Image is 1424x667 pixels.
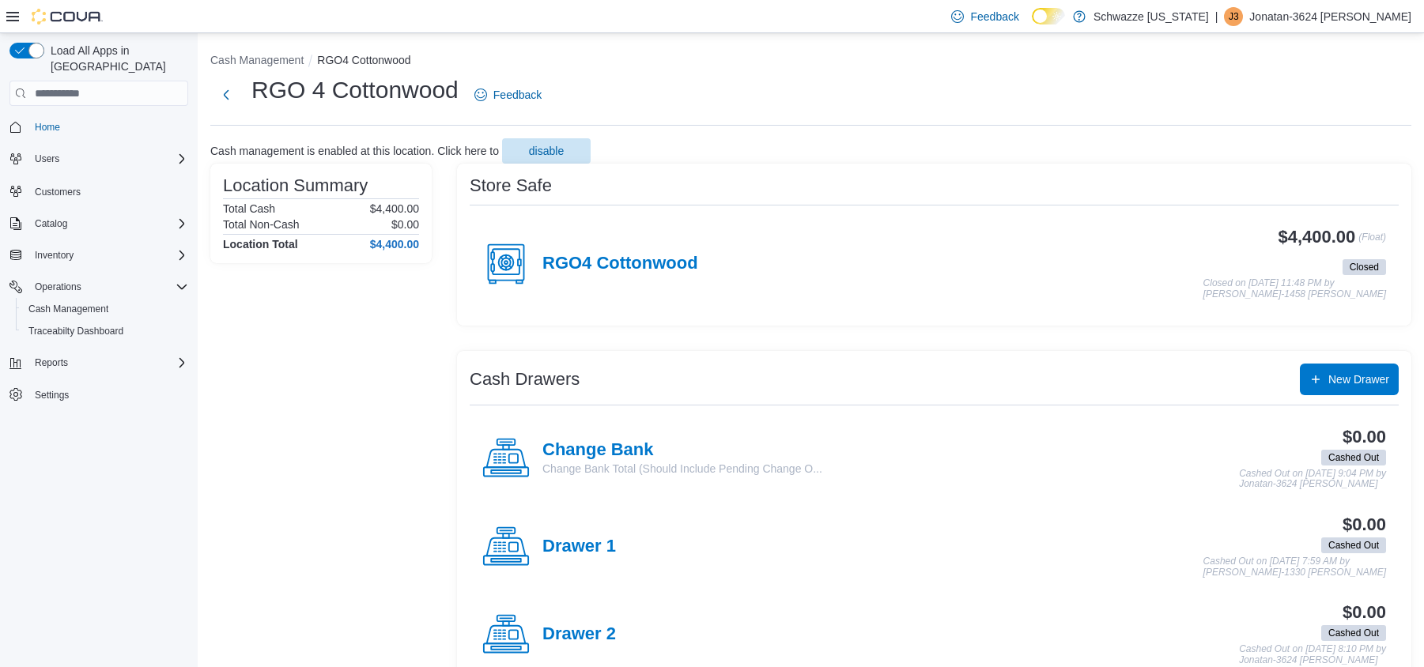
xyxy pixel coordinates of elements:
[210,79,242,111] button: Next
[22,322,188,341] span: Traceabilty Dashboard
[28,117,188,137] span: Home
[3,352,195,374] button: Reports
[317,54,410,66] button: RGO4 Cottonwood
[28,385,188,405] span: Settings
[35,356,68,369] span: Reports
[251,74,459,106] h1: RGO 4 Cottonwood
[16,298,195,320] button: Cash Management
[28,353,188,372] span: Reports
[223,202,275,215] h6: Total Cash
[35,217,67,230] span: Catalog
[44,43,188,74] span: Load All Apps in [GEOGRAPHIC_DATA]
[1328,626,1379,640] span: Cashed Out
[1239,644,1386,665] p: Cashed Out on [DATE] 8:10 PM by Jonatan-3624 [PERSON_NAME]
[28,214,188,233] span: Catalog
[223,218,300,231] h6: Total Non-Cash
[223,176,368,195] h3: Location Summary
[1203,556,1386,578] p: Cashed Out on [DATE] 7:59 AM by [PERSON_NAME]-1330 [PERSON_NAME]
[1343,259,1386,275] span: Closed
[3,115,195,138] button: Home
[1358,228,1386,256] p: (Float)
[970,9,1018,24] span: Feedback
[1279,228,1356,247] h3: $4,400.00
[3,383,195,406] button: Settings
[32,9,103,24] img: Cova
[1249,7,1411,26] p: Jonatan-3624 [PERSON_NAME]
[370,202,419,215] p: $4,400.00
[35,249,74,262] span: Inventory
[542,537,616,557] h4: Drawer 1
[28,214,74,233] button: Catalog
[1343,428,1386,447] h3: $0.00
[542,624,616,645] h4: Drawer 2
[3,244,195,266] button: Inventory
[391,218,419,231] p: $0.00
[542,254,698,274] h4: RGO4 Cottonwood
[9,109,188,447] nav: Complex example
[3,213,195,235] button: Catalog
[470,176,552,195] h3: Store Safe
[35,389,69,401] span: Settings
[28,277,88,296] button: Operations
[22,300,115,318] a: Cash Management
[945,1,1025,32] a: Feedback
[1350,260,1379,274] span: Closed
[1229,7,1239,26] span: J3
[1321,625,1386,641] span: Cashed Out
[1300,364,1399,395] button: New Drawer
[210,54,304,66] button: Cash Management
[28,303,108,315] span: Cash Management
[542,461,822,477] p: Change Bank Total (Should Include Pending Change O...
[28,325,123,337] span: Traceabilty Dashboard
[28,181,188,201] span: Customers
[223,238,298,251] h4: Location Total
[3,276,195,298] button: Operations
[28,149,188,168] span: Users
[493,87,542,103] span: Feedback
[28,386,75,405] a: Settings
[35,186,81,198] span: Customers
[468,79,548,111] a: Feedback
[35,153,59,165] span: Users
[1328,371,1389,387] span: New Drawer
[1328,450,1379,465] span: Cashed Out
[1093,7,1209,26] p: Schwazze [US_STATE]
[22,322,130,341] a: Traceabilty Dashboard
[3,179,195,202] button: Customers
[3,148,195,170] button: Users
[1203,278,1386,300] p: Closed on [DATE] 11:48 PM by [PERSON_NAME]-1458 [PERSON_NAME]
[28,183,87,202] a: Customers
[502,138,591,164] button: disable
[28,277,188,296] span: Operations
[28,118,66,137] a: Home
[16,320,195,342] button: Traceabilty Dashboard
[470,370,580,389] h3: Cash Drawers
[210,145,499,157] p: Cash management is enabled at this location. Click here to
[1239,469,1386,490] p: Cashed Out on [DATE] 9:04 PM by Jonatan-3624 [PERSON_NAME]
[370,238,419,251] h4: $4,400.00
[210,52,1411,71] nav: An example of EuiBreadcrumbs
[1343,603,1386,622] h3: $0.00
[22,300,188,318] span: Cash Management
[1032,8,1065,24] input: Dark Mode
[28,149,66,168] button: Users
[1215,7,1218,26] p: |
[35,121,60,134] span: Home
[542,440,822,461] h4: Change Bank
[35,281,81,293] span: Operations
[1224,7,1243,26] div: Jonatan-3624 Vega
[529,143,564,159] span: disable
[1321,450,1386,465] span: Cashed Out
[28,246,80,265] button: Inventory
[1321,537,1386,553] span: Cashed Out
[28,246,188,265] span: Inventory
[1343,515,1386,534] h3: $0.00
[28,353,74,372] button: Reports
[1328,538,1379,552] span: Cashed Out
